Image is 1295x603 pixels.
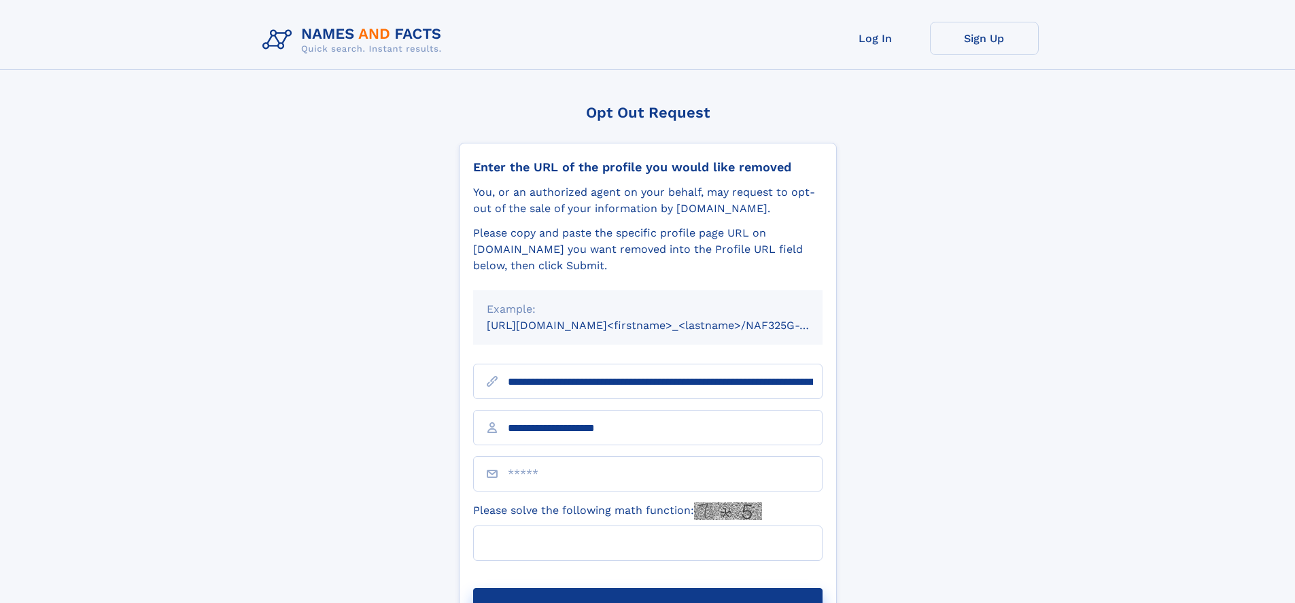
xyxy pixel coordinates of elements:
[473,184,823,217] div: You, or an authorized agent on your behalf, may request to opt-out of the sale of your informatio...
[473,160,823,175] div: Enter the URL of the profile you would like removed
[487,319,848,332] small: [URL][DOMAIN_NAME]<firstname>_<lastname>/NAF325G-xxxxxxxx
[459,104,837,121] div: Opt Out Request
[473,502,762,520] label: Please solve the following math function:
[257,22,453,58] img: Logo Names and Facts
[821,22,930,55] a: Log In
[487,301,809,317] div: Example:
[473,225,823,274] div: Please copy and paste the specific profile page URL on [DOMAIN_NAME] you want removed into the Pr...
[930,22,1039,55] a: Sign Up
